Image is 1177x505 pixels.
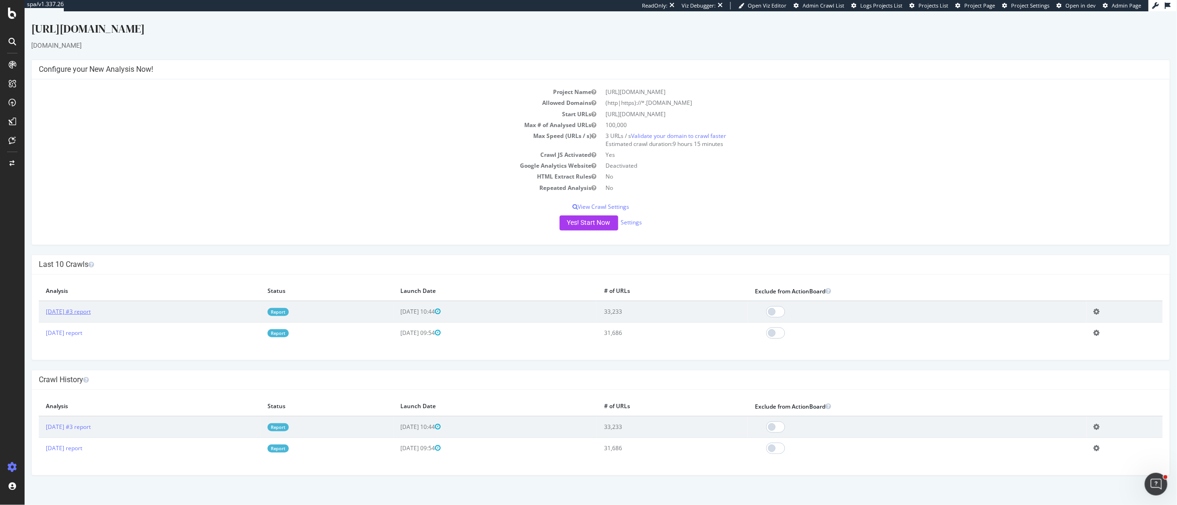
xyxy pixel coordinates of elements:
th: Status [236,270,369,290]
th: # of URLs [572,270,723,290]
div: [DOMAIN_NAME] [7,29,1146,39]
th: Exclude from ActionBoard [723,270,1062,290]
td: No [576,171,1138,182]
a: [DATE] report [21,317,58,325]
td: 33,233 [572,290,723,311]
span: [DATE] 09:54 [376,317,416,325]
th: Launch Date [369,385,572,405]
div: Viz Debugger: [682,2,716,9]
td: Yes [576,138,1138,149]
td: Deactivated [576,149,1138,160]
a: Admin Page [1103,2,1142,9]
a: Open Viz Editor [738,2,787,9]
td: Project Name [14,75,576,86]
h4: Configure your New Analysis Now! [14,53,1138,63]
th: Launch Date [369,270,572,290]
td: 33,233 [572,405,723,427]
span: [DATE] 09:54 [376,433,416,441]
td: 31,686 [572,426,723,447]
th: Exclude from ActionBoard [723,385,1062,405]
td: Repeated Analysis [14,171,576,182]
th: Status [236,385,369,405]
span: Project Page [965,2,995,9]
th: Analysis [14,270,236,290]
a: [DATE] #3 report [21,296,66,304]
span: Open Viz Editor [748,2,787,9]
a: [DATE] report [21,433,58,441]
span: Projects List [919,2,949,9]
a: Admin Crawl List [794,2,844,9]
span: Open in dev [1066,2,1096,9]
a: Validate your domain to crawl faster [606,120,701,128]
h4: Last 10 Crawls [14,248,1138,258]
span: [DATE] 10:44 [376,296,416,304]
span: Logs Projects List [860,2,903,9]
a: Settings [597,207,618,215]
td: Google Analytics Website [14,149,576,160]
div: [URL][DOMAIN_NAME] [7,9,1146,29]
h4: Crawl History [14,364,1138,373]
p: View Crawl Settings [14,191,1138,199]
span: Admin Page [1112,2,1142,9]
a: Report [243,318,264,326]
td: (http|https)://*.[DOMAIN_NAME] [576,86,1138,97]
td: [URL][DOMAIN_NAME] [576,75,1138,86]
a: [DATE] #3 report [21,411,66,419]
a: Project Page [956,2,995,9]
a: Report [243,433,264,441]
td: 31,686 [572,311,723,332]
td: Max Speed (URLs / s) [14,119,576,138]
button: Yes! Start Now [535,204,594,219]
span: Admin Crawl List [803,2,844,9]
th: Analysis [14,385,236,405]
td: HTML Extract Rules [14,160,576,171]
a: Open in dev [1057,2,1096,9]
td: No [576,160,1138,171]
td: Start URLs [14,97,576,108]
span: Project Settings [1012,2,1050,9]
td: Allowed Domains [14,86,576,97]
td: Max # of Analysed URLs [14,108,576,119]
a: Report [243,297,264,305]
iframe: Intercom live chat [1145,473,1168,496]
td: 100,000 [576,108,1138,119]
a: Project Settings [1003,2,1050,9]
td: Crawl JS Activated [14,138,576,149]
a: Logs Projects List [851,2,903,9]
th: # of URLs [572,385,723,405]
a: Report [243,412,264,420]
div: ReadOnly: [642,2,667,9]
span: [DATE] 10:44 [376,411,416,419]
span: 9 hours 15 minutes [648,128,699,137]
td: 3 URLs / s Estimated crawl duration: [576,119,1138,138]
td: [URL][DOMAIN_NAME] [576,97,1138,108]
a: Projects List [910,2,949,9]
